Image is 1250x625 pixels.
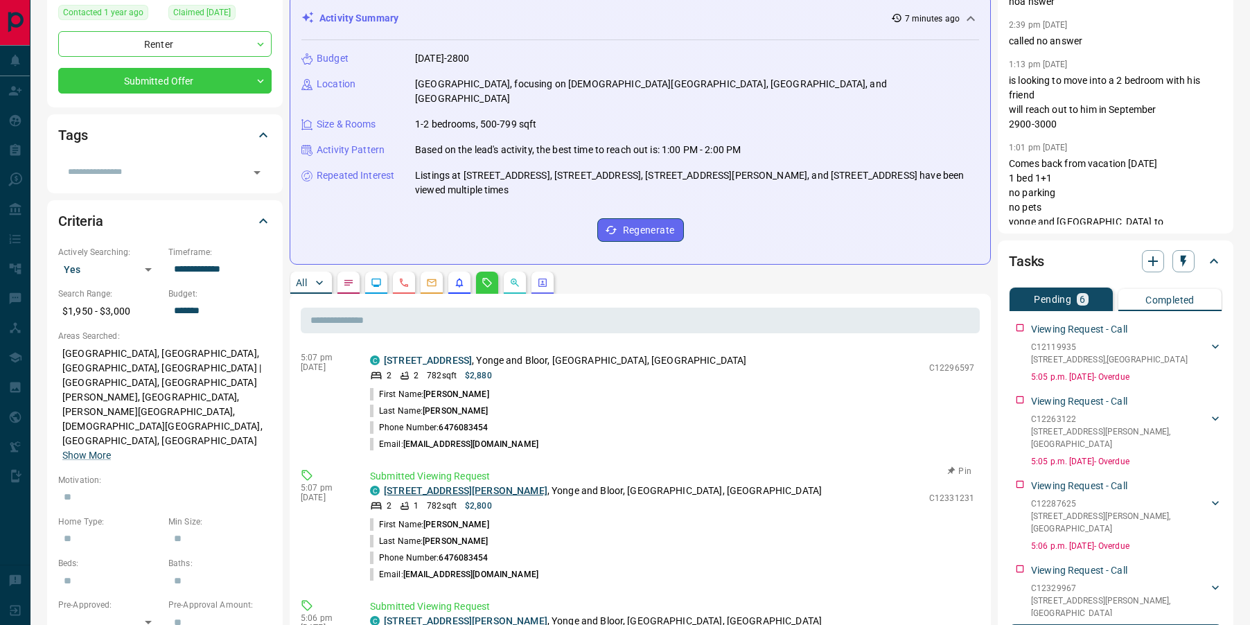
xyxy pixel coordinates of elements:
p: C12331231 [929,492,974,504]
div: C12287625[STREET_ADDRESS][PERSON_NAME],[GEOGRAPHIC_DATA] [1031,495,1222,538]
div: C12119935[STREET_ADDRESS],[GEOGRAPHIC_DATA] [1031,338,1222,369]
p: 6 [1080,294,1085,304]
p: C12119935 [1031,341,1188,353]
p: Budget: [168,288,272,300]
p: [DATE] [301,493,349,502]
p: Listings at [STREET_ADDRESS], [STREET_ADDRESS], [STREET_ADDRESS][PERSON_NAME], and [STREET_ADDRES... [415,168,979,197]
p: [STREET_ADDRESS][PERSON_NAME] , [GEOGRAPHIC_DATA] [1031,595,1208,619]
span: 6476083454 [439,423,488,432]
p: [DATE] [301,362,349,372]
svg: Notes [343,277,354,288]
p: Repeated Interest [317,168,394,183]
a: [STREET_ADDRESS][PERSON_NAME] [384,485,547,496]
div: condos.ca [370,486,380,495]
h2: Criteria [58,210,103,232]
p: Baths: [168,557,272,570]
p: 2:39 pm [DATE] [1009,20,1068,30]
span: [PERSON_NAME] [423,536,488,546]
p: Size & Rooms [317,117,376,132]
p: 2 [387,500,391,512]
p: All [296,278,307,288]
p: [STREET_ADDRESS][PERSON_NAME] , [GEOGRAPHIC_DATA] [1031,510,1208,535]
p: Based on the lead's activity, the best time to reach out is: 1:00 PM - 2:00 PM [415,143,741,157]
p: 782 sqft [427,369,457,382]
p: Viewing Request - Call [1031,479,1127,493]
button: Open [247,163,267,182]
p: 1 [414,500,419,512]
div: C12263122[STREET_ADDRESS][PERSON_NAME],[GEOGRAPHIC_DATA] [1031,410,1222,453]
p: Submitted Viewing Request [370,599,974,614]
div: C12329967[STREET_ADDRESS][PERSON_NAME],[GEOGRAPHIC_DATA] [1031,579,1222,622]
p: [STREET_ADDRESS] , [GEOGRAPHIC_DATA] [1031,353,1188,366]
div: Activity Summary7 minutes ago [301,6,979,31]
p: 5:07 pm [301,353,349,362]
p: Timeframe: [168,246,272,258]
p: , Yonge and Bloor, [GEOGRAPHIC_DATA], [GEOGRAPHIC_DATA] [384,484,822,498]
p: 5:06 pm [301,613,349,623]
p: Last Name: [370,405,488,417]
p: 782 sqft [427,500,457,512]
p: Viewing Request - Call [1031,563,1127,578]
p: called no answer [1009,34,1222,49]
svg: Requests [482,277,493,288]
p: 5:06 p.m. [DATE] - Overdue [1031,540,1222,552]
p: C12263122 [1031,413,1208,425]
p: Home Type: [58,516,161,528]
p: Budget [317,51,349,66]
p: 2 [414,369,419,382]
p: Actively Searching: [58,246,161,258]
p: Pending [1034,294,1071,304]
p: Comes back from vacation [DATE] 1 bed 1+1 no parking no pets yonge and [GEOGRAPHIC_DATA] to harbo... [1009,157,1222,346]
p: 5:05 p.m. [DATE] - Overdue [1031,455,1222,468]
p: Pre-Approved: [58,599,161,611]
svg: Agent Actions [537,277,548,288]
p: Areas Searched: [58,330,272,342]
p: C12329967 [1031,582,1208,595]
p: , Yonge and Bloor, [GEOGRAPHIC_DATA], [GEOGRAPHIC_DATA] [384,353,746,368]
div: Sun Apr 06 2025 [168,5,272,24]
div: Submitted Offer [58,68,272,94]
span: Claimed [DATE] [173,6,231,19]
svg: Emails [426,277,437,288]
p: [GEOGRAPHIC_DATA], [GEOGRAPHIC_DATA], [GEOGRAPHIC_DATA], [GEOGRAPHIC_DATA] | [GEOGRAPHIC_DATA], [... [58,342,272,467]
p: Viewing Request - Call [1031,394,1127,409]
p: Completed [1145,295,1195,305]
svg: Lead Browsing Activity [371,277,382,288]
p: First Name: [370,518,489,531]
p: Motivation: [58,474,272,486]
p: First Name: [370,388,489,400]
h2: Tags [58,124,87,146]
button: Show More [62,448,111,463]
p: 7 minutes ago [905,12,960,25]
p: Activity Pattern [317,143,385,157]
span: [PERSON_NAME] [423,389,488,399]
span: [PERSON_NAME] [423,406,488,416]
p: Phone Number: [370,421,488,434]
svg: Calls [398,277,410,288]
div: Criteria [58,204,272,238]
p: 5:05 p.m. [DATE] - Overdue [1031,371,1222,383]
p: [DATE]-2800 [415,51,469,66]
p: 5:07 pm [301,483,349,493]
p: Activity Summary [319,11,398,26]
p: [GEOGRAPHIC_DATA], focusing on [DEMOGRAPHIC_DATA][GEOGRAPHIC_DATA], [GEOGRAPHIC_DATA], and [GEOGR... [415,77,979,106]
p: [STREET_ADDRESS][PERSON_NAME] , [GEOGRAPHIC_DATA] [1031,425,1208,450]
p: Min Size: [168,516,272,528]
span: [PERSON_NAME] [423,520,488,529]
p: 1-2 bedrooms, 500-799 sqft [415,117,536,132]
div: Renter [58,31,272,57]
p: $1,950 - $3,000 [58,300,161,323]
svg: Opportunities [509,277,520,288]
p: Location [317,77,355,91]
span: Contacted 1 year ago [63,6,143,19]
p: C12287625 [1031,498,1208,510]
p: Search Range: [58,288,161,300]
p: $2,880 [465,369,492,382]
p: Email: [370,438,538,450]
p: C12296597 [929,362,974,374]
p: 2 [387,369,391,382]
p: 1:01 pm [DATE] [1009,143,1068,152]
button: Regenerate [597,218,684,242]
p: Last Name: [370,535,488,547]
div: condos.ca [370,355,380,365]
